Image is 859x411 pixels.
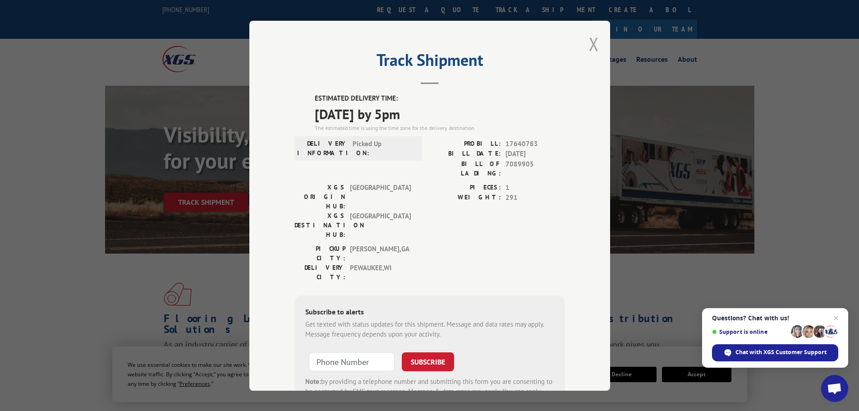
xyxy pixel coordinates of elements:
div: Get texted with status updates for this shipment. Message and data rates may apply. Message frequ... [305,319,554,339]
strong: Note: [305,377,321,385]
span: Picked Up [353,139,413,157]
span: 291 [505,193,565,203]
button: SUBSCRIBE [402,352,454,371]
div: Chat with XGS Customer Support [712,344,838,361]
span: [DATE] by 5pm [315,103,565,124]
span: Chat with XGS Customer Support [735,348,827,356]
span: Support is online [712,328,788,335]
span: [PERSON_NAME] , GA [350,244,411,263]
span: Close chat [831,313,841,323]
span: 17640783 [505,139,565,149]
label: PROBILL: [430,139,501,149]
label: PIECES: [430,182,501,193]
input: Phone Number [309,352,395,371]
span: 1 [505,182,565,193]
div: Subscribe to alerts [305,306,554,319]
span: [GEOGRAPHIC_DATA] [350,182,411,211]
label: PICKUP CITY: [294,244,345,263]
label: BILL DATE: [430,149,501,159]
button: Close modal [589,32,599,56]
span: PEWAUKEE , WI [350,263,411,282]
label: DELIVERY INFORMATION: [297,139,348,157]
label: DELIVERY CITY: [294,263,345,282]
span: 7089905 [505,159,565,178]
div: by providing a telephone number and submitting this form you are consenting to be contacted by SM... [305,376,554,407]
label: XGS ORIGIN HUB: [294,182,345,211]
span: [DATE] [505,149,565,159]
div: Open chat [821,375,848,402]
span: Questions? Chat with us! [712,314,838,322]
label: XGS DESTINATION HUB: [294,211,345,239]
label: BILL OF LADING: [430,159,501,178]
div: The estimated time is using the time zone for the delivery destination. [315,124,565,132]
label: WEIGHT: [430,193,501,203]
h2: Track Shipment [294,54,565,71]
span: [GEOGRAPHIC_DATA] [350,211,411,239]
label: ESTIMATED DELIVERY TIME: [315,93,565,104]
